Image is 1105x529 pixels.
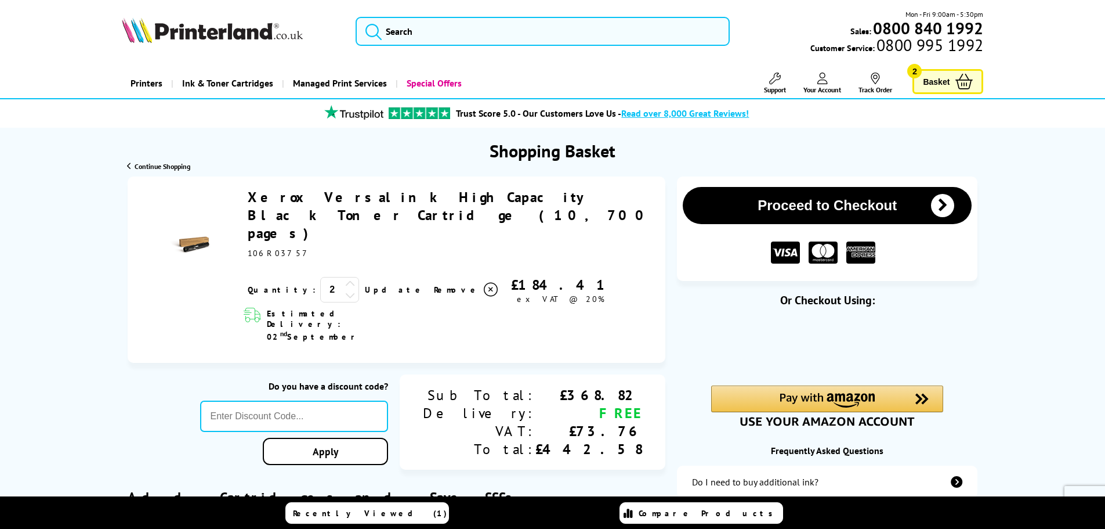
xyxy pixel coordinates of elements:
a: additional-ink [677,466,977,498]
a: Ink & Toner Cartridges [171,69,282,98]
span: Sales: [850,26,871,37]
span: Recently Viewed (1) [293,508,447,519]
a: Your Account [803,73,841,94]
input: Search [356,17,730,46]
iframe: PayPal [711,326,943,366]
a: Recently Viewed (1) [285,502,449,524]
a: Printers [122,69,171,98]
a: Delete item from your basket [434,281,499,298]
div: £184.41 [499,276,621,294]
span: Mon - Fri 9:00am - 5:30pm [905,9,983,20]
a: 0800 840 1992 [871,23,983,34]
div: £368.82 [535,386,642,404]
div: Total: [423,440,535,458]
span: Support [764,85,786,94]
a: Continue Shopping [127,162,190,171]
h1: Shopping Basket [490,139,615,162]
img: trustpilot rating [319,105,389,120]
img: VISA [771,242,800,264]
span: Your Account [803,85,841,94]
span: Customer Service: [810,39,983,53]
span: Remove [434,285,480,295]
div: FREE [535,404,642,422]
b: 0800 840 1992 [873,17,983,39]
a: Managed Print Services [282,69,396,98]
img: Xerox Versalink High Capacity Black Toner Cartridge (10,700 pages) [170,225,211,265]
div: £442.58 [535,440,642,458]
div: VAT: [423,422,535,440]
a: Special Offers [396,69,470,98]
a: Printerland Logo [122,17,342,45]
a: Compare Products [619,502,783,524]
span: Estimated Delivery: 02 September [267,308,410,342]
span: ex VAT @ 20% [517,294,604,304]
img: MASTER CARD [809,242,838,264]
div: Sub Total: [423,386,535,404]
span: Basket [923,74,950,89]
a: Update [365,285,425,295]
span: Ink & Toner Cartridges [182,69,273,98]
img: Printerland Logo [122,17,303,43]
a: Xerox Versalink High Capacity Black Toner Cartridge (10,700 pages) [248,188,652,242]
div: Delivery: [423,404,535,422]
span: Compare Products [639,508,779,519]
div: Or Checkout Using: [677,293,977,308]
input: Enter Discount Code... [200,401,389,432]
span: Quantity: [248,285,316,295]
sup: nd [280,329,287,338]
img: trustpilot rating [389,107,450,119]
span: Continue Shopping [135,162,190,171]
a: Track Order [858,73,892,94]
div: Amazon Pay - Use your Amazon account [711,386,943,426]
div: Do you have a discount code? [200,380,389,392]
button: Proceed to Checkout [683,187,972,224]
div: £73.76 [535,422,642,440]
span: 0800 995 1992 [875,39,983,51]
span: 2 [907,64,922,78]
div: Frequently Asked Questions [677,445,977,456]
a: Apply [263,438,388,465]
a: Trust Score 5.0 - Our Customers Love Us -Read over 8,000 Great Reviews! [456,107,749,119]
span: Read over 8,000 Great Reviews! [621,107,749,119]
a: Support [764,73,786,94]
a: Basket 2 [912,69,983,94]
div: Do I need to buy additional ink? [692,476,818,488]
span: 106R03757 [248,248,311,258]
img: American Express [846,242,875,264]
